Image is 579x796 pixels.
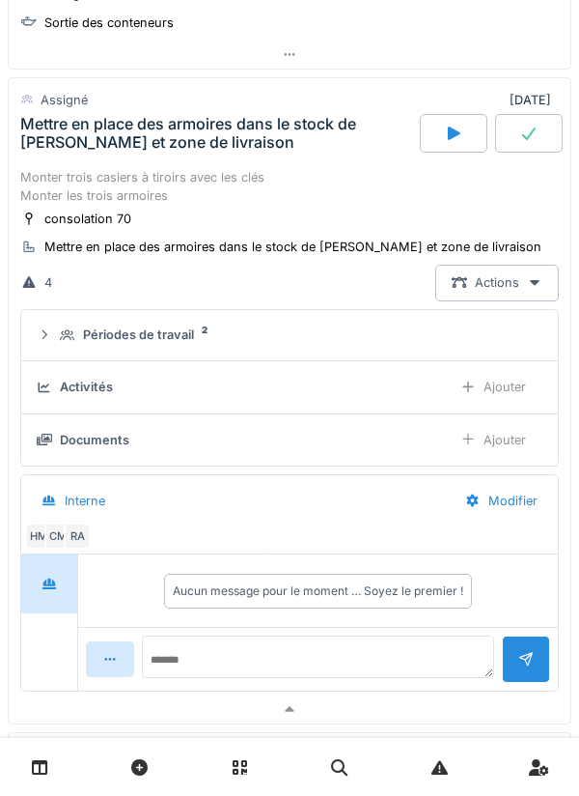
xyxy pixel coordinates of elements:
div: Mettre en place des armoires dans le stock de [PERSON_NAME] et zone de livraison [44,238,541,256]
summary: DocumentsAjouter [29,422,550,458]
div: [DATE] [510,91,559,109]
div: CM [44,523,71,550]
div: Assigné [41,91,88,109]
div: Modifier [449,483,554,519]
summary: Périodes de travail2 [29,318,550,354]
div: Interne [65,492,105,510]
div: RA [64,523,91,550]
div: Ajouter [444,422,542,458]
div: consolation 70 [44,210,131,228]
div: Mettre en place des armoires dans le stock de [PERSON_NAME] et zone de livraison [20,115,416,152]
div: Périodes de travail [83,326,194,344]
div: Monter trois casiers à tiroirs avec les clés Monter les trois armoires [20,168,559,205]
div: Actions [435,265,559,300]
div: Ajouter [444,369,542,405]
summary: ActivitésAjouter [29,369,550,405]
div: Activités [60,378,113,396]
div: Documents [60,431,129,449]
div: 4 [44,273,52,292]
div: HM [25,523,52,550]
div: Aucun message pour le moment … Soyez le premier ! [173,583,463,600]
div: Sortie des conteneurs [44,14,174,32]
